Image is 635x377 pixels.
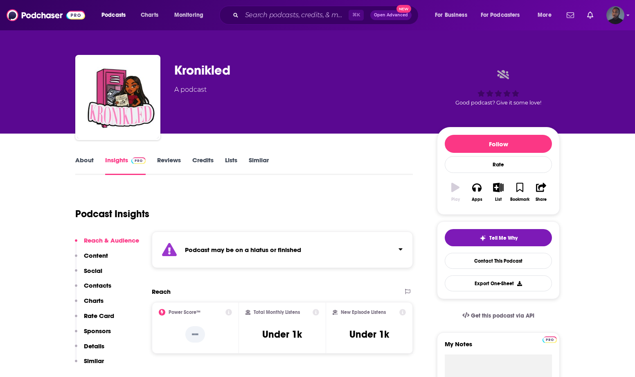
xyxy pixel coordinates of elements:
div: Bookmark [510,197,529,202]
div: Play [451,197,460,202]
button: Rate Card [75,312,114,327]
div: Share [536,197,547,202]
button: open menu [96,9,136,22]
a: Reviews [157,156,181,175]
button: open menu [475,9,532,22]
p: Charts [84,297,104,304]
h3: Under 1k [349,328,389,341]
img: Podchaser Pro [131,157,146,164]
p: Social [84,267,102,275]
p: Details [84,342,104,350]
h2: Power Score™ [169,309,200,315]
button: Reach & Audience [75,236,139,252]
button: Content [75,252,108,267]
h1: Podcast Insights [75,208,149,220]
a: Contact This Podcast [445,253,552,269]
button: Share [531,177,552,207]
div: Search podcasts, credits, & more... [227,6,426,25]
span: More [538,9,552,21]
label: My Notes [445,340,552,354]
h2: Reach [152,288,171,295]
button: Contacts [75,282,111,297]
a: Lists [225,156,237,175]
span: Open Advanced [374,13,408,17]
span: Get this podcast via API [471,312,534,319]
button: open menu [429,9,477,22]
span: ⌘ K [349,10,364,20]
button: Similar [75,357,104,372]
img: Podchaser Pro [543,336,557,343]
button: Charts [75,297,104,312]
strong: Podcast may be on a hiatus or finished [185,246,301,254]
span: For Business [435,9,467,21]
div: List [495,197,502,202]
a: Credits [192,156,214,175]
span: Tell Me Why [489,235,518,241]
p: Contacts [84,282,111,289]
button: Social [75,267,102,282]
a: Show notifications dropdown [563,8,577,22]
button: Play [445,177,466,207]
h3: Under 1k [262,328,302,341]
p: Content [84,252,108,259]
img: Podchaser - Follow, Share and Rate Podcasts [7,7,85,23]
span: Good podcast? Give it some love! [455,100,541,106]
img: tell me why sparkle [480,235,486,241]
p: Reach & Audience [84,236,139,244]
a: Get this podcast via API [456,306,541,326]
p: -- [185,326,205,343]
div: Good podcast? Give it some love! [437,62,560,113]
h2: Total Monthly Listens [254,309,300,315]
a: About [75,156,94,175]
button: Open AdvancedNew [370,10,412,20]
h2: New Episode Listens [341,309,386,315]
button: open menu [532,9,562,22]
button: open menu [169,9,214,22]
a: Pro website [543,335,557,343]
a: InsightsPodchaser Pro [105,156,146,175]
button: Sponsors [75,327,111,342]
button: Bookmark [509,177,530,207]
button: tell me why sparkleTell Me Why [445,229,552,246]
div: A podcast [174,85,207,95]
p: Rate Card [84,312,114,320]
a: Similar [249,156,269,175]
button: Export One-Sheet [445,275,552,291]
div: Apps [472,197,482,202]
button: Apps [466,177,487,207]
button: Follow [445,135,552,153]
span: New [396,5,411,13]
button: Details [75,342,104,357]
span: Podcasts [101,9,126,21]
button: List [488,177,509,207]
p: Similar [84,357,104,365]
span: Logged in as jarryd.boyd [606,6,624,24]
input: Search podcasts, credits, & more... [242,9,349,22]
section: Click to expand status details [152,232,413,268]
p: Sponsors [84,327,111,335]
img: User Profile [606,6,624,24]
div: Rate [445,156,552,173]
a: Show notifications dropdown [584,8,597,22]
span: Monitoring [174,9,203,21]
span: For Podcasters [481,9,520,21]
a: Charts [135,9,163,22]
span: Charts [141,9,158,21]
button: Show profile menu [606,6,624,24]
img: Kronikled [77,57,159,139]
